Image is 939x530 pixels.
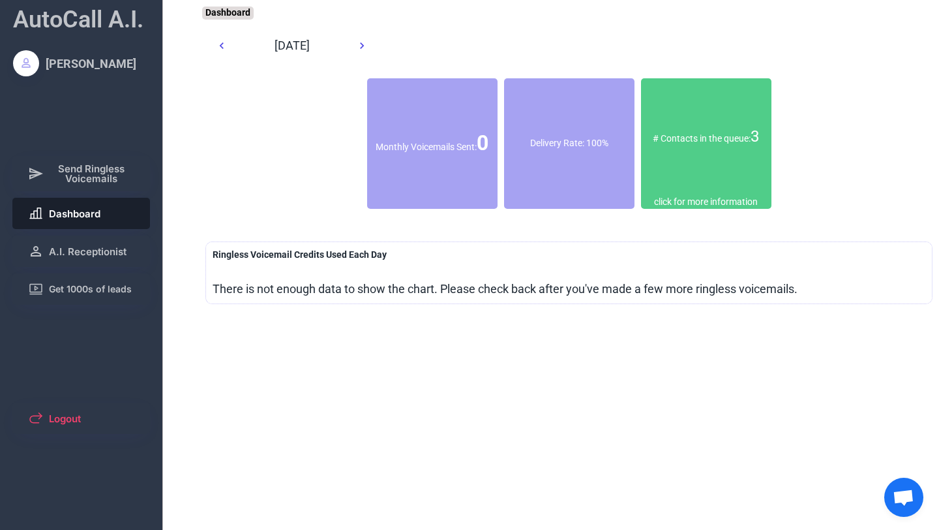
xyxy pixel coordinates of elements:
button: Logout [12,403,151,434]
button: A.I. Receptionist [12,236,151,267]
font: 3 [751,127,759,146]
div: There is not enough data to show the chart. Please check back after you've made a few more ringle... [213,281,797,297]
div: Contacts which are awaiting to be dialed (and no voicemail has been left) [641,78,771,196]
div: A delivered ringless voicemail is 1 credit is if using a pre-recorded message OR 2 credits if usi... [213,249,387,262]
span: Get 1000s of leads [49,285,132,294]
button: Get 1000s of leads [12,273,151,305]
div: Dashboard [202,7,254,20]
span: Logout [49,414,81,424]
div: AutoCall A.I. [13,3,143,36]
span: Dashboard [49,209,100,219]
a: Open chat [884,478,923,517]
div: # Contacts in the queue: [641,126,771,148]
font: 0 [477,131,488,155]
div: Monthly Voicemails Sent: [367,129,498,158]
div: Delivery Rate: 100% [504,137,634,150]
div: [PERSON_NAME] [46,55,136,72]
span: A.I. Receptionist [49,247,127,257]
div: click for more information [654,196,758,209]
div: % of contacts who received a ringless voicemail [504,78,634,209]
div: [DATE] [245,37,339,54]
div: Number of successfully delivered voicemails [367,85,498,202]
button: Dashboard [12,198,151,229]
span: Send Ringless Voicemails [49,164,135,183]
button: Send Ringless Voicemails [12,156,151,191]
